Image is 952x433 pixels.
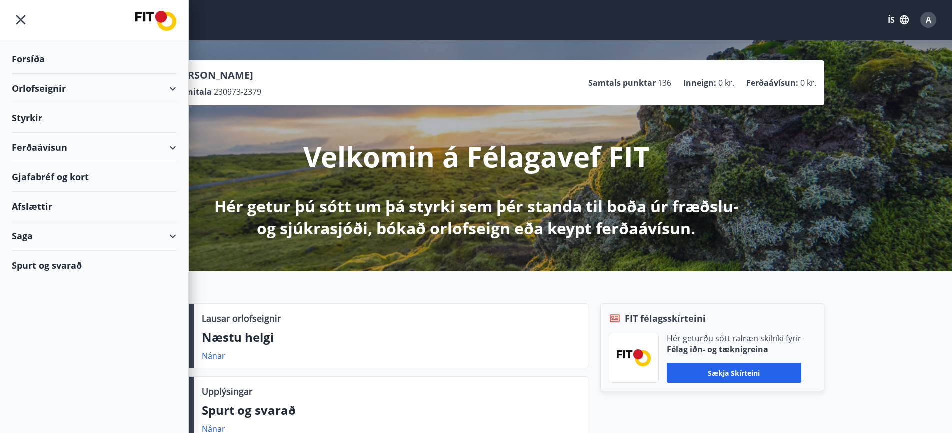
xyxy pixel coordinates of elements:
[658,77,671,88] span: 136
[172,86,212,97] p: Kennitala
[202,312,281,325] p: Lausar orlofseignir
[202,402,580,419] p: Spurt og svarað
[12,11,30,29] button: menu
[202,385,252,398] p: Upplýsingar
[12,133,176,162] div: Ferðaávísun
[202,329,580,346] p: Næstu helgi
[617,349,651,366] img: FPQVkF9lTnNbbaRSFyT17YYeljoOGk5m51IhT0bO.png
[172,68,261,82] p: [PERSON_NAME]
[212,195,740,239] p: Hér getur þú sótt um þá styrki sem þér standa til boða úr fræðslu- og sjúkrasjóði, bókað orlofsei...
[12,44,176,74] div: Forsíða
[882,11,914,29] button: ÍS
[588,77,656,88] p: Samtals punktar
[926,14,931,25] span: A
[667,344,801,355] p: Félag iðn- og tæknigreina
[667,363,801,383] button: Sækja skírteini
[12,221,176,251] div: Saga
[135,11,176,31] img: union_logo
[12,103,176,133] div: Styrkir
[214,86,261,97] span: 230973-2379
[916,8,940,32] button: A
[800,77,816,88] span: 0 kr.
[303,137,649,175] p: Velkomin á Félagavef FIT
[667,333,801,344] p: Hér geturðu sótt rafræn skilríki fyrir
[746,77,798,88] p: Ferðaávísun :
[12,162,176,192] div: Gjafabréf og kort
[12,192,176,221] div: Afslættir
[625,312,706,325] span: FIT félagsskírteini
[718,77,734,88] span: 0 kr.
[202,350,225,361] a: Nánar
[12,251,176,280] div: Spurt og svarað
[12,74,176,103] div: Orlofseignir
[683,77,716,88] p: Inneign :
